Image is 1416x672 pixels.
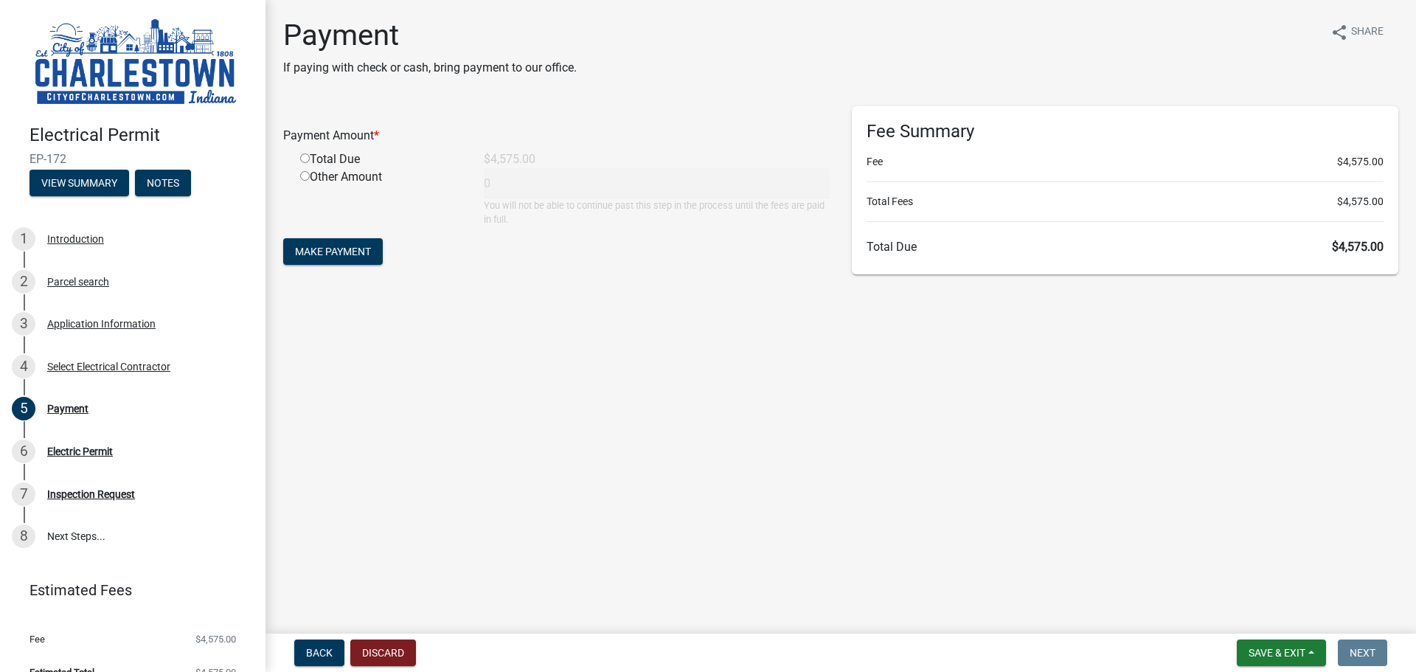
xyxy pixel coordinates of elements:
[135,178,191,190] wm-modal-confirm: Notes
[1249,647,1305,659] span: Save & Exit
[47,361,170,372] div: Select Electrical Contractor
[29,170,129,196] button: View Summary
[29,178,129,190] wm-modal-confirm: Summary
[289,168,473,226] div: Other Amount
[1237,640,1326,666] button: Save & Exit
[350,640,416,666] button: Discard
[867,121,1384,142] h6: Fee Summary
[283,238,383,265] button: Make Payment
[1337,194,1384,209] span: $4,575.00
[295,246,371,257] span: Make Payment
[1332,240,1384,254] span: $4,575.00
[12,524,35,548] div: 8
[294,640,344,666] button: Back
[1337,154,1384,170] span: $4,575.00
[12,575,242,605] a: Estimated Fees
[47,234,104,244] div: Introduction
[47,489,135,499] div: Inspection Request
[1330,24,1348,41] i: share
[12,482,35,506] div: 7
[867,240,1384,254] h6: Total Due
[1350,647,1375,659] span: Next
[12,312,35,336] div: 3
[47,277,109,287] div: Parcel search
[867,154,1384,170] li: Fee
[1319,18,1395,46] button: shareShare
[47,446,113,457] div: Electric Permit
[1338,640,1387,666] button: Next
[1351,24,1384,41] span: Share
[12,227,35,251] div: 1
[306,647,333,659] span: Back
[272,127,841,145] div: Payment Amount
[283,59,577,77] p: If paying with check or cash, bring payment to our office.
[195,634,236,644] span: $4,575.00
[867,194,1384,209] li: Total Fees
[289,150,473,168] div: Total Due
[12,397,35,420] div: 5
[12,355,35,378] div: 4
[135,170,191,196] button: Notes
[29,15,242,109] img: City of Charlestown, Indiana
[29,152,236,166] span: EP-172
[47,319,156,329] div: Application Information
[283,18,577,53] h1: Payment
[12,440,35,463] div: 6
[29,634,45,644] span: Fee
[47,403,88,414] div: Payment
[29,125,254,146] h4: Electrical Permit
[12,270,35,294] div: 2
